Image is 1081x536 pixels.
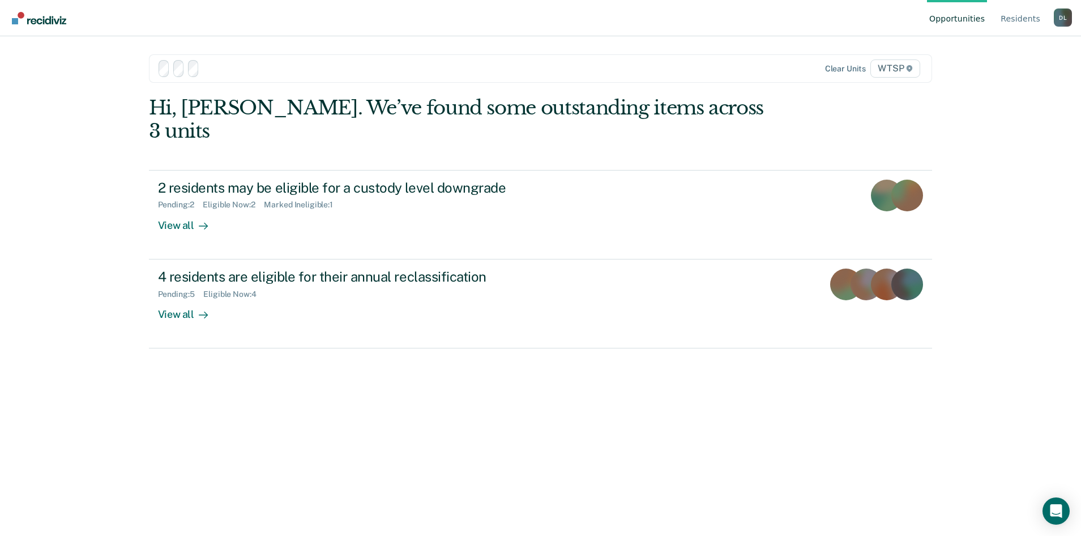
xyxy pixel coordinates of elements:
[149,170,933,260] a: 2 residents may be eligible for a custody level downgradePending:2Eligible Now:2Marked Ineligible...
[1042,497,1070,525] div: Open Intercom Messenger
[1054,8,1072,27] div: D L
[1054,8,1072,27] button: Profile dropdown button
[149,96,776,143] div: Hi, [PERSON_NAME]. We’ve found some outstanding items across 3 units
[149,260,933,348] a: 4 residents are eligible for their annual reclassificationPending:5Eligible Now:4View all
[158,290,204,299] div: Pending : 5
[12,12,66,24] img: Recidiviz
[158,200,203,210] div: Pending : 2
[158,210,221,232] div: View all
[158,269,556,285] div: 4 residents are eligible for their annual reclassification
[158,299,221,321] div: View all
[264,200,341,210] div: Marked Ineligible : 1
[203,290,265,299] div: Eligible Now : 4
[870,59,920,78] span: WTSP
[158,180,556,196] div: 2 residents may be eligible for a custody level downgrade
[825,64,866,74] div: Clear units
[203,200,264,210] div: Eligible Now : 2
